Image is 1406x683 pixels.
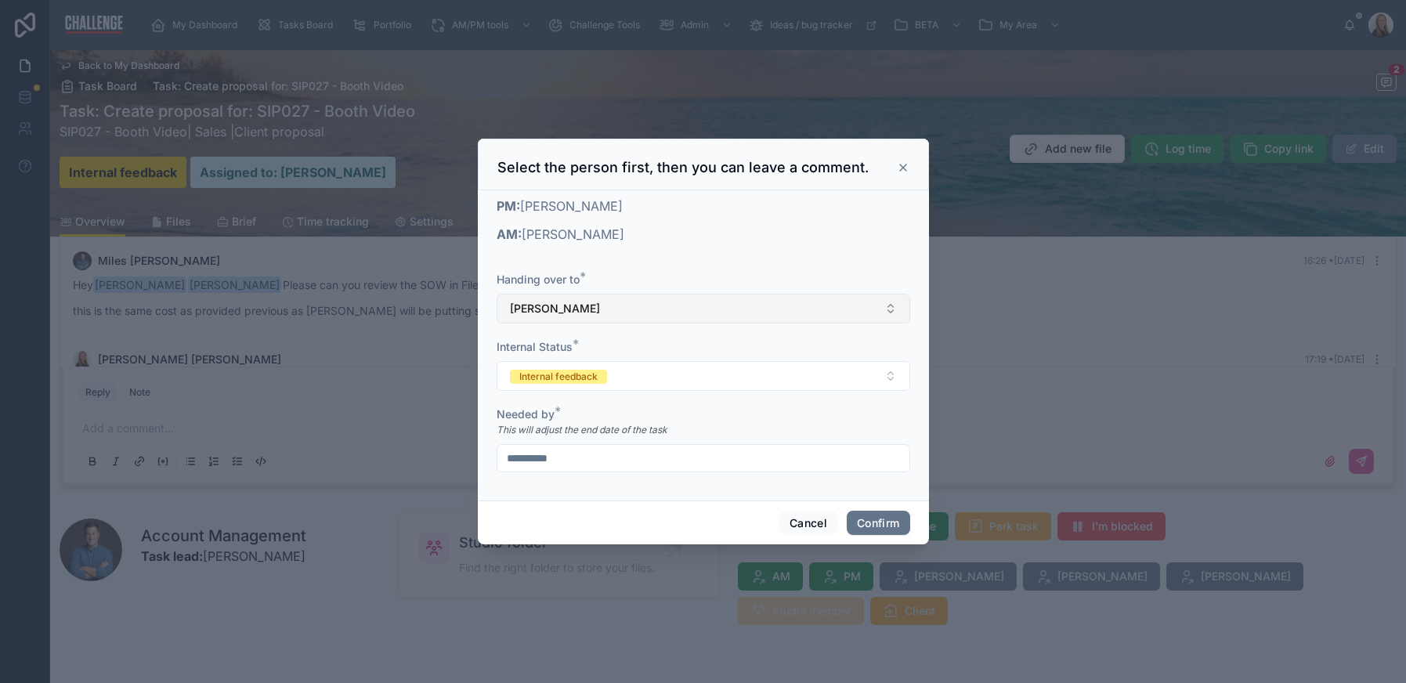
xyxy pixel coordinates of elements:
[497,407,555,421] span: Needed by
[847,511,909,536] button: Confirm
[497,424,667,436] em: This will adjust the end date of the task
[510,301,600,316] span: [PERSON_NAME]
[497,226,522,242] strong: AM:
[497,361,910,391] button: Select Button
[519,370,598,384] div: Internal feedback
[497,198,520,214] strong: PM:
[497,273,580,286] span: Handing over to
[779,511,837,536] button: Cancel
[497,294,910,323] button: Select Button
[497,158,869,177] h3: Select the person first, then you can leave a comment.
[497,225,910,244] p: [PERSON_NAME]
[497,340,573,353] span: Internal Status
[497,197,910,215] p: [PERSON_NAME]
